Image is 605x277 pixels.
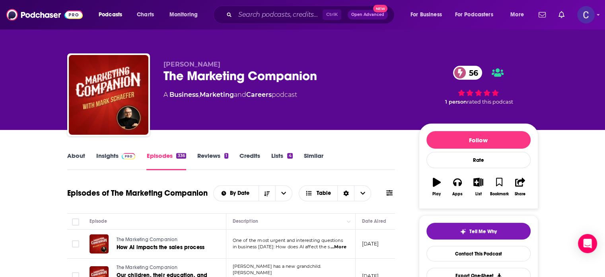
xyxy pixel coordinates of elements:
[132,8,159,21] a: Charts
[323,10,341,20] span: Ctrl K
[450,8,505,21] button: open menu
[233,263,321,275] span: [PERSON_NAME] has a new grandchild. [PERSON_NAME]
[239,152,260,170] a: Credits
[275,186,292,201] button: open menu
[117,244,211,251] a: How AI impacts the sales process
[362,216,386,226] div: Date Aired
[69,55,148,135] img: The Marketing Companion
[351,13,384,17] span: Open Advanced
[489,173,510,201] button: Bookmark
[452,192,463,196] div: Apps
[410,9,442,20] span: For Business
[426,173,447,201] button: Play
[432,192,441,196] div: Play
[555,8,568,22] a: Show notifications dropdown
[117,237,178,242] span: The Marketing Companion
[577,6,595,24] button: Show profile menu
[169,9,198,20] span: Monitoring
[122,153,136,159] img: Podchaser Pro
[176,153,186,159] div: 336
[233,244,330,249] span: in business [DATE]: How does AI affect the s
[426,131,531,149] button: Follow
[198,91,200,98] span: ,
[221,6,402,24] div: Search podcasts, credits, & more...
[475,192,482,196] div: List
[490,192,508,196] div: Bookmark
[117,265,178,270] span: The Marketing Companion
[344,217,354,226] button: Column Actions
[233,238,343,243] span: One of the most urgent and interesting questions
[72,240,79,248] span: Toggle select row
[467,99,513,105] span: rated this podcast
[468,173,488,201] button: List
[96,152,136,170] a: InsightsPodchaser Pro
[578,234,597,253] div: Open Intercom Messenger
[164,8,208,21] button: open menu
[510,9,524,20] span: More
[89,216,107,226] div: Episode
[460,228,466,235] img: tell me why sparkle
[510,173,530,201] button: Share
[287,153,292,159] div: 4
[348,10,388,20] button: Open AdvancedNew
[235,8,323,21] input: Search podcasts, credits, & more...
[230,191,252,196] span: By Date
[337,186,354,201] div: Sort Direction
[304,152,323,170] a: Similar
[200,91,234,98] a: Marketing
[93,8,132,21] button: open menu
[317,191,331,196] span: Table
[146,152,186,170] a: Episodes336
[455,9,493,20] span: For Podcasters
[469,228,497,235] span: Tell Me Why
[214,191,259,196] button: open menu
[169,91,198,98] a: Business
[259,186,275,201] button: Sort Direction
[6,7,83,22] img: Podchaser - Follow, Share and Rate Podcasts
[405,8,452,21] button: open menu
[137,9,154,20] span: Charts
[445,99,467,105] span: 1 person
[299,185,372,201] button: Choose View
[117,244,204,251] span: How AI impacts the sales process
[117,264,212,271] a: The Marketing Companion
[447,173,468,201] button: Apps
[234,91,246,98] span: and
[213,185,292,201] h2: Choose List sort
[233,216,258,226] div: Description
[577,6,595,24] span: Logged in as publicityxxtina
[515,192,525,196] div: Share
[163,90,297,100] div: A podcast
[461,66,482,80] span: 56
[419,61,538,110] div: 56 1 personrated this podcast
[535,8,549,22] a: Show notifications dropdown
[426,246,531,261] a: Contact This Podcast
[271,152,292,170] a: Lists4
[197,152,228,170] a: Reviews1
[117,236,211,244] a: The Marketing Companion
[505,8,534,21] button: open menu
[373,5,387,12] span: New
[577,6,595,24] img: User Profile
[67,188,208,198] h1: Episodes of The Marketing Companion
[453,66,482,80] a: 56
[426,223,531,240] button: tell me why sparkleTell Me Why
[99,9,122,20] span: Podcasts
[224,153,228,159] div: 1
[426,152,531,168] div: Rate
[67,152,85,170] a: About
[331,244,346,250] span: ...More
[362,240,379,247] p: [DATE]
[246,91,272,98] a: Careers
[163,61,220,68] span: [PERSON_NAME]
